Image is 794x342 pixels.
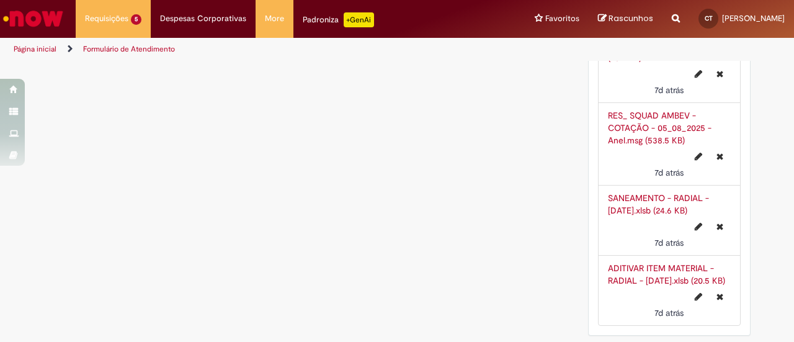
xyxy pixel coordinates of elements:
img: ServiceNow [1,6,65,31]
a: Formulário de Atendimento [83,44,175,54]
span: CT [705,14,713,22]
a: Rascunhos [598,13,653,25]
time: 21/08/2025 15:54:20 [654,237,684,248]
button: Editar nome de arquivo SANEAMENTO - RADIAL - 21.08.2025.xlsb [687,217,710,236]
a: PLANILHA DE CALCULO 2025 - S4 - RADIAL - [DATE].xlsb (78.9 KB) [608,27,725,63]
span: 7d atrás [654,307,684,318]
span: 7d atrás [654,167,684,178]
span: Despesas Corporativas [160,12,246,25]
a: SANEAMENTO - RADIAL - [DATE].xlsb (24.6 KB) [608,192,709,216]
button: Excluir ADITIVAR ITEM MATERIAL - RADIAL - 21.08.2025.xlsb [709,287,731,307]
span: 7d atrás [654,84,684,96]
span: 7d atrás [654,237,684,248]
span: Rascunhos [609,12,653,24]
ul: Trilhas de página [9,38,520,61]
button: Excluir SANEAMENTO - RADIAL - 21.08.2025.xlsb [709,217,731,236]
time: 21/08/2025 15:54:19 [654,307,684,318]
button: Excluir PLANILHA DE CALCULO 2025 - S4 - RADIAL - 06.08.2025.xlsb [709,64,731,84]
span: Requisições [85,12,128,25]
a: Página inicial [14,44,56,54]
button: Editar nome de arquivo ADITIVAR ITEM MATERIAL - RADIAL - 21.08.2025.xlsb [687,287,710,307]
button: Editar nome de arquivo PLANILHA DE CALCULO 2025 - S4 - RADIAL - 06.08.2025.xlsb [687,64,710,84]
time: 21/08/2025 15:54:20 [654,84,684,96]
button: Editar nome de arquivo RES_ SQUAD AMBEV - COTAÇÃO - 05_08_2025 - Anel.msg [687,146,710,166]
div: Padroniza [303,12,374,27]
button: Excluir RES_ SQUAD AMBEV - COTAÇÃO - 05_08_2025 - Anel.msg [709,146,731,166]
span: Favoritos [545,12,579,25]
span: [PERSON_NAME] [722,13,785,24]
a: ADITIVAR ITEM MATERIAL - RADIAL - [DATE].xlsb (20.5 KB) [608,263,725,286]
span: 5 [131,14,141,25]
a: RES_ SQUAD AMBEV - COTAÇÃO - 05_08_2025 - Anel.msg (538.5 KB) [608,110,711,146]
p: +GenAi [344,12,374,27]
time: 21/08/2025 15:54:20 [654,167,684,178]
span: More [265,12,284,25]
